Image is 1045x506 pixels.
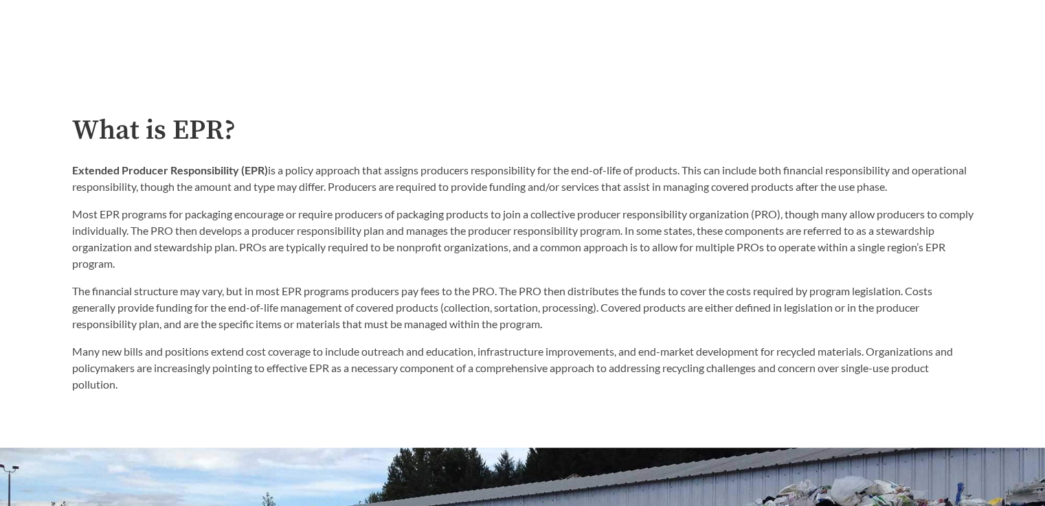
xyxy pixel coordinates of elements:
p: Many new bills and positions extend cost coverage to include outreach and education, infrastructu... [72,343,974,393]
p: is a policy approach that assigns producers responsibility for the end-of-life of products. This ... [72,162,974,195]
strong: Extended Producer Responsibility (EPR) [72,163,268,176]
p: The financial structure may vary, but in most EPR programs producers pay fees to the PRO. The PRO... [72,283,974,332]
p: Most EPR programs for packaging encourage or require producers of packaging products to join a co... [72,206,974,272]
h2: What is EPR? [72,115,974,146]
